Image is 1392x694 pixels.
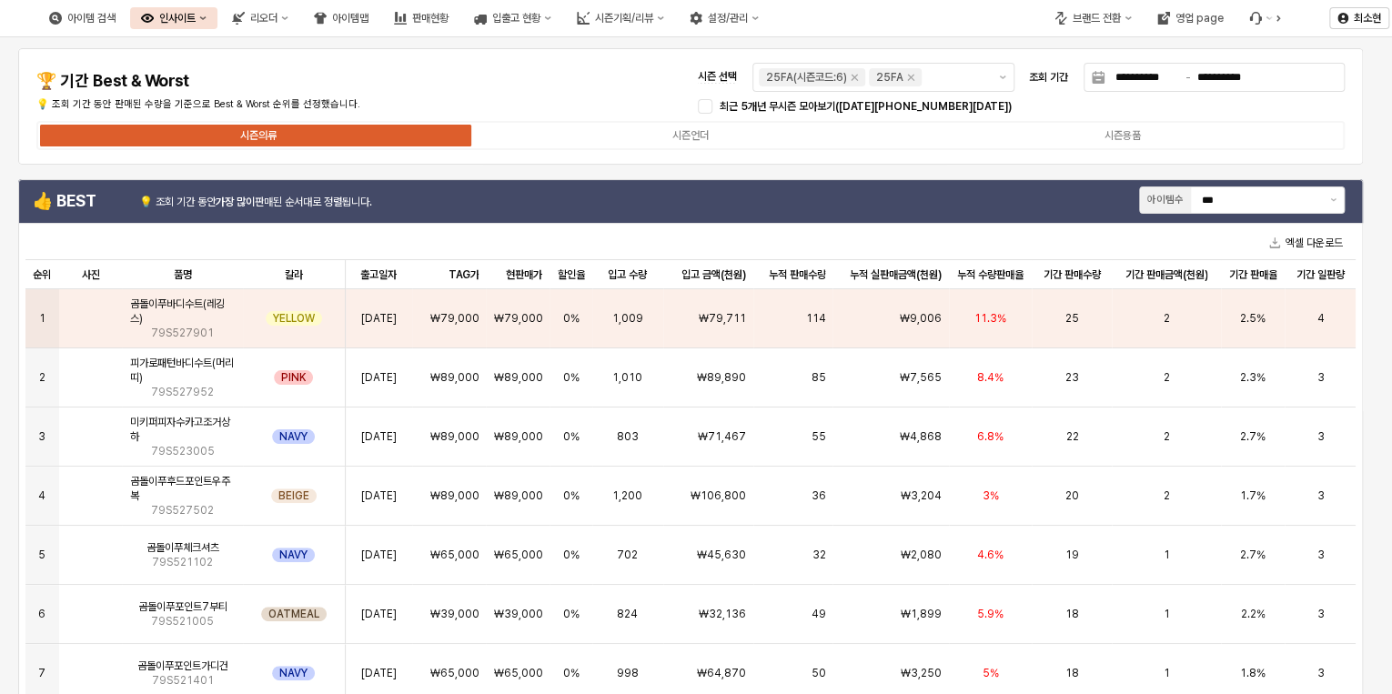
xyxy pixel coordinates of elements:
[493,548,541,562] span: ₩65,000
[558,267,585,282] span: 할인율
[361,548,397,562] span: [DATE]
[493,607,541,621] span: ₩39,000
[273,311,315,326] span: YELLOW
[129,415,235,444] span: 미키퍼피자수카고조거상하
[1316,666,1324,680] span: 3
[906,127,1338,144] label: 시즌용품
[1065,548,1079,562] span: 19
[429,488,479,503] span: ₩89,000
[151,326,214,340] span: 79S527901
[907,74,914,81] div: Remove 25FA
[361,607,397,621] span: [DATE]
[901,607,942,621] span: ₩1,899
[1125,267,1207,282] span: 기간 판매금액(천원)
[250,12,277,25] div: 리오더
[1240,370,1266,385] span: 2.3%
[1073,12,1121,25] div: 브랜드 전환
[36,97,580,113] p: 💡 조회 기간 동안 판매된 수량을 기준으로 Best & Worst 순위를 선정했습니다.
[38,548,45,562] span: 5
[720,100,1012,113] span: 최근 5개년 무시즌 모아보기([DATE][PHONE_NUMBER][DATE])
[672,129,709,142] div: 시즌언더
[38,429,45,444] span: 3
[566,7,675,29] button: 시즌기획/리뷰
[1029,71,1068,84] span: 조회 기간
[977,370,1004,385] span: 8.4%
[708,12,748,25] div: 설정/관리
[1163,666,1169,680] span: 1
[679,7,770,29] div: 설정/관리
[1316,548,1324,562] span: 3
[152,555,213,569] span: 79S521102
[851,74,858,81] div: Remove 25FA(시즌코드:6)
[901,548,942,562] span: ₩2,080
[1163,607,1169,621] span: 1
[279,429,308,444] span: NAVY
[361,666,397,680] span: [DATE]
[1044,267,1101,282] span: 기간 판매수량
[900,429,942,444] span: ₩4,868
[697,548,746,562] span: ₩45,630
[137,659,228,673] span: 곰돌이푸포인트가디건
[1065,666,1079,680] span: 18
[811,607,825,621] span: 49
[1163,311,1169,326] span: 2
[1044,7,1143,29] button: 브랜드 전환
[1238,7,1284,29] div: Menu item 6
[216,196,234,208] strong: 가장
[977,429,1004,444] span: 6.8%
[1163,488,1169,503] span: 2
[493,666,541,680] span: ₩65,000
[983,666,999,680] span: 5%
[681,267,746,282] span: 입고 금액(천원)
[697,666,746,680] span: ₩64,870
[1065,607,1079,621] span: 18
[957,267,1024,282] span: 누적 수량판매율
[563,666,580,680] span: 0%
[850,267,942,282] span: 누적 실판매금액(천원)
[38,7,126,29] button: 아이템 검색
[429,666,479,680] span: ₩65,000
[33,267,51,282] span: 순위
[1065,429,1078,444] span: 22
[612,488,642,503] span: 1,200
[303,7,379,29] button: 아이템맵
[1240,548,1266,562] span: 2.7%
[475,127,907,144] label: 시즌언더
[1316,370,1324,385] span: 3
[82,267,100,282] span: 사진
[608,267,647,282] span: 입고 수량
[766,68,847,86] div: 25FA(시즌코드:6)
[429,429,479,444] span: ₩89,000
[493,370,541,385] span: ₩89,000
[1146,7,1235,29] button: 영업 page
[361,370,397,385] span: [DATE]
[1316,429,1324,444] span: 3
[36,72,463,90] h4: 🏆 기간 Best & Worst
[237,196,255,208] strong: 많이
[33,192,136,210] h4: 👍 BEST
[493,429,541,444] span: ₩89,000
[974,311,1006,326] span: 11.3%
[130,7,217,29] button: 인사이트
[1163,429,1169,444] span: 2
[1228,267,1276,282] span: 기간 판매율
[493,311,541,326] span: ₩79,000
[1316,607,1324,621] span: 3
[563,370,580,385] span: 0%
[617,607,638,621] span: 824
[691,488,746,503] span: ₩106,800
[429,548,479,562] span: ₩65,000
[493,488,541,503] span: ₩89,000
[361,311,397,326] span: [DATE]
[463,7,562,29] button: 입출고 현황
[1316,311,1324,326] span: 4
[281,370,306,385] span: PINK
[240,129,277,142] div: 시즌의류
[1105,129,1141,142] div: 시즌용품
[361,488,397,503] span: [DATE]
[268,607,319,621] span: OATMEAL
[129,356,235,385] span: 피가로패턴바디수트(머리띠)
[612,311,643,326] span: 1,009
